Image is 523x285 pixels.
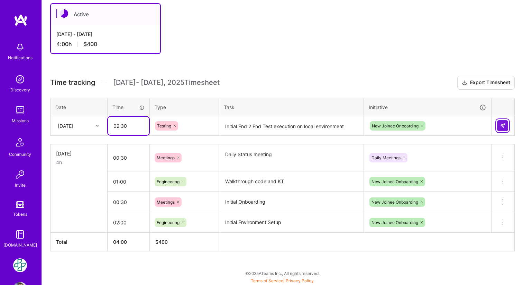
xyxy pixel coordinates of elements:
div: Time [112,104,145,111]
img: Active [60,9,68,18]
img: Invite [13,168,27,181]
span: | [251,278,314,283]
span: $400 [83,41,97,48]
img: Community [12,134,28,151]
img: teamwork [13,103,27,117]
div: Invite [15,181,26,189]
img: logo [14,14,28,26]
input: HH:MM [108,193,149,211]
span: New Joinee Onboarding [371,220,418,225]
th: Type [150,98,219,116]
span: $ 400 [155,239,168,245]
textarea: Initial Environment Setup [220,213,363,232]
div: Discovery [10,86,30,93]
div: © 2025 ATeams Inc., All rights reserved. [42,265,523,282]
span: Testing [157,123,171,128]
input: HH:MM [108,117,149,135]
span: Engineering [157,220,180,225]
span: Engineering [157,179,180,184]
th: Task [219,98,364,116]
input: HH:MM [108,149,149,167]
img: guide book [13,228,27,241]
div: Missions [12,117,29,124]
i: icon Chevron [95,124,99,127]
img: Submit [500,123,505,128]
a: Terms of Service [251,278,283,283]
span: Time tracking [50,78,95,87]
div: Community [9,151,31,158]
textarea: Initial End 2 End Test execution on local environment [220,117,363,135]
th: Total [51,233,108,251]
img: bell [13,40,27,54]
input: HH:MM [108,172,149,191]
th: 04:00 [108,233,150,251]
textarea: Walkthrough code and KT [220,172,363,191]
div: [DATE] - [DATE] [56,30,155,38]
div: Tokens [13,211,27,218]
span: [DATE] - [DATE] , 2025 Timesheet [113,78,220,87]
div: Active [51,4,160,25]
div: Notifications [8,54,33,61]
a: Counter Health: Team for Counter Health [11,258,29,272]
a: Privacy Policy [286,278,314,283]
button: Export Timesheet [457,76,515,90]
div: Initiative [369,103,486,111]
span: New Joinee Onboarding [371,199,418,205]
img: tokens [16,201,24,208]
div: [DATE] [56,150,102,157]
i: icon Download [462,79,467,87]
th: Date [51,98,108,116]
textarea: Initial Onboarding [220,193,363,212]
div: 4h [56,159,102,166]
input: HH:MM [108,213,149,232]
div: 4:00 h [56,41,155,48]
div: [DOMAIN_NAME] [3,241,37,249]
span: New Joinee Onboarding [372,123,419,128]
img: Counter Health: Team for Counter Health [13,258,27,272]
textarea: Daily Status meeting [220,145,363,171]
div: [DATE] [58,122,73,130]
span: New Joinee Onboarding [371,179,418,184]
span: Meetings [157,155,175,160]
div: null [497,120,509,131]
span: Daily Meetings [371,155,401,160]
img: discovery [13,72,27,86]
span: Meetings [157,199,175,205]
